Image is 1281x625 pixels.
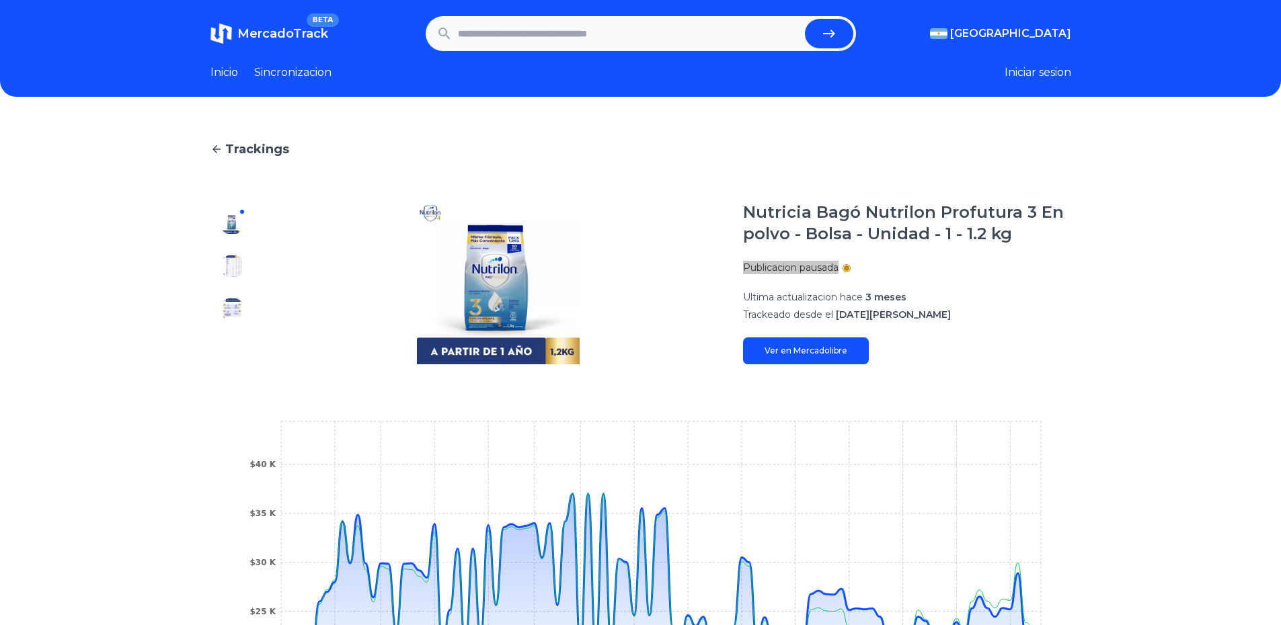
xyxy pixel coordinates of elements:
button: [GEOGRAPHIC_DATA] [930,26,1071,42]
img: Argentina [930,28,947,39]
span: 3 meses [865,291,906,303]
a: Trackings [210,140,1071,159]
span: Trackeado desde el [743,308,833,321]
span: BETA [307,13,338,27]
span: [DATE][PERSON_NAME] [836,308,951,321]
span: Ultima actualizacion hace [743,291,863,303]
span: [GEOGRAPHIC_DATA] [950,26,1071,42]
span: MercadoTrack [237,26,328,41]
span: Trackings [225,140,289,159]
img: Nutricia Bagó Nutrilon Profutura 3 En polvo - Bolsa - Unidad - 1 - 1.2 kg [221,255,243,277]
tspan: $25 K [249,607,276,616]
img: Nutricia Bagó Nutrilon Profutura 3 En polvo - Bolsa - Unidad - 1 - 1.2 kg [280,202,716,364]
h1: Nutricia Bagó Nutrilon Profutura 3 En polvo - Bolsa - Unidad - 1 - 1.2 kg [743,202,1071,245]
a: MercadoTrackBETA [210,23,328,44]
img: MercadoTrack [210,23,232,44]
tspan: $30 K [249,558,276,567]
a: Inicio [210,65,238,81]
img: Nutricia Bagó Nutrilon Profutura 3 En polvo - Bolsa - Unidad - 1 - 1.2 kg [221,212,243,234]
a: Sincronizacion [254,65,332,81]
img: Nutricia Bagó Nutrilon Profutura 3 En polvo - Bolsa - Unidad - 1 - 1.2 kg [221,298,243,320]
p: Publicacion pausada [743,261,839,274]
tspan: $40 K [249,460,276,469]
button: Iniciar sesion [1005,65,1071,81]
a: Ver en Mercadolibre [743,337,869,364]
tspan: $35 K [249,509,276,518]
